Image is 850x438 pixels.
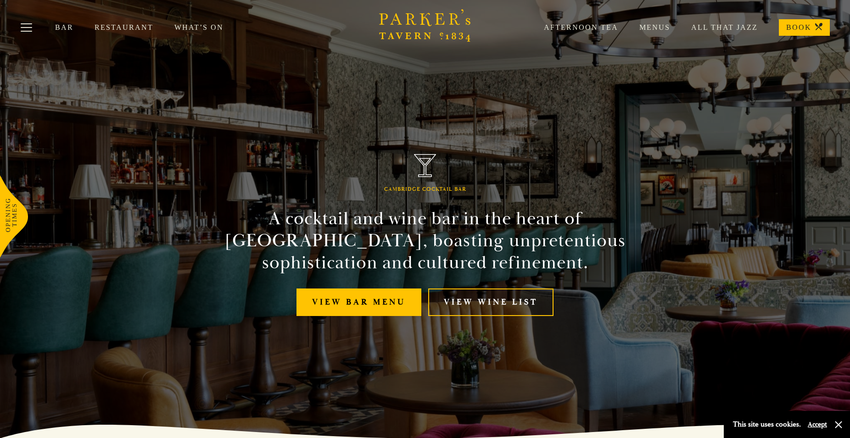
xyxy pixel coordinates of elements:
a: View bar menu [296,288,421,316]
h2: A cocktail and wine bar in the heart of [GEOGRAPHIC_DATA], boasting unpretentious sophistication ... [216,208,634,274]
button: Close and accept [834,420,843,429]
h1: Cambridge Cocktail Bar [384,186,466,193]
img: Parker's Tavern Brasserie Cambridge [414,154,436,177]
a: View Wine List [428,288,554,316]
button: Accept [808,420,827,429]
p: This site uses cookies. [733,418,801,431]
